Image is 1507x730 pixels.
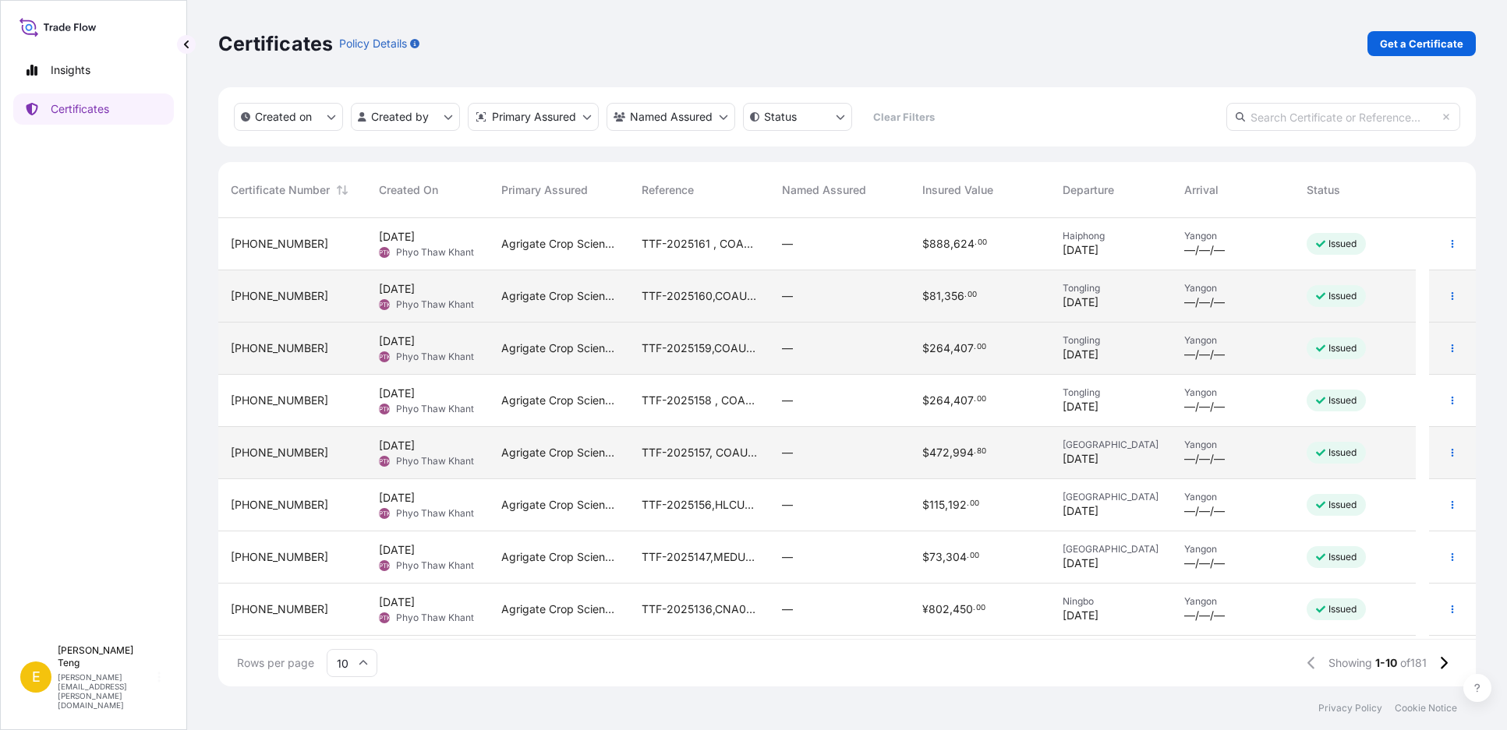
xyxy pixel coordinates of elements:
[237,655,314,671] span: Rows per page
[950,238,953,249] span: ,
[1063,399,1098,414] span: [DATE]
[1226,103,1460,131] input: Search Certificate or Reference...
[1063,543,1160,555] span: [GEOGRAPHIC_DATA]
[501,182,588,198] span: Primary Assured
[929,604,950,615] span: 802
[1184,294,1225,310] span: —/—/—
[968,292,977,298] span: 00
[351,103,460,131] button: createdBy Filter options
[943,552,946,562] span: ,
[977,449,986,454] span: 80
[782,182,866,198] span: Named Assured
[1063,347,1098,362] span: [DATE]
[379,558,391,573] span: PTK
[1328,394,1357,407] p: Issued
[379,281,415,297] span: [DATE]
[396,351,474,363] span: Phyo Thaw Khant
[231,340,328,356] span: [PHONE_NUMBER]
[501,340,617,356] span: Agrigate Crop Sciences Pte. Ltd.
[1184,595,1282,608] span: Yangon
[1063,491,1160,503] span: [GEOGRAPHIC_DATA]
[396,403,474,415] span: Phyo Thaw Khant
[492,109,576,125] p: Primary Assured
[922,499,929,510] span: $
[501,445,617,460] span: Agrigate Crop Sciences Pte. Ltd.
[333,181,352,199] button: Sort
[396,455,474,467] span: Phyo Thaw Khant
[51,62,90,78] p: Insights
[501,549,617,565] span: Agrigate Crop Sciences Pte. Ltd.
[1063,230,1160,242] span: Haiphong
[953,604,973,615] span: 450
[642,288,757,304] span: TTF-2025160,COAU7261623792
[1395,702,1457,714] a: Cookie Notice
[976,605,985,611] span: 00
[379,182,438,198] span: Created On
[501,497,617,513] span: Agrigate Crop Sciences Pte. Ltd.
[953,238,975,249] span: 624
[782,236,793,252] span: —
[929,395,950,406] span: 264
[396,507,474,520] span: Phyo Thaw Khant
[953,395,974,406] span: 407
[379,610,391,626] span: PTK
[1184,386,1282,399] span: Yangon
[922,343,929,354] span: $
[967,501,969,506] span: .
[922,552,929,562] span: $
[1184,347,1225,362] span: —/—/—
[379,349,391,365] span: PTK
[764,109,797,125] p: Status
[974,344,976,350] span: .
[1063,182,1114,198] span: Departure
[371,109,429,125] p: Created by
[13,55,174,86] a: Insights
[1328,238,1357,250] p: Issued
[379,453,391,469] span: PTK
[970,501,979,506] span: 00
[231,445,328,460] span: [PHONE_NUMBER]
[782,340,793,356] span: —
[642,445,757,460] span: TTF-2025157, COAU7261448990
[922,291,929,302] span: $
[782,601,793,617] span: —
[379,229,415,245] span: [DATE]
[379,542,415,558] span: [DATE]
[1063,555,1098,571] span: [DATE]
[953,343,974,354] span: 407
[950,604,953,615] span: ,
[946,552,967,562] span: 304
[1328,290,1357,302] p: Issued
[950,343,953,354] span: ,
[1328,551,1357,563] p: Issued
[231,549,328,565] span: [PHONE_NUMBER]
[1063,439,1160,451] span: [GEOGRAPHIC_DATA]
[468,103,599,131] button: distributor Filter options
[501,288,617,304] span: Agrigate Crop Sciences Pte. Ltd.
[642,236,757,252] span: TTF-2025161 , COAU7262187480
[51,101,109,117] p: Certificates
[1400,655,1427,671] span: of 181
[379,333,415,349] span: [DATE]
[1184,491,1282,503] span: Yangon
[1380,36,1463,51] p: Get a Certificate
[929,499,945,510] span: 115
[977,344,986,350] span: 00
[630,109,713,125] p: Named Assured
[964,292,967,298] span: .
[978,240,987,245] span: 00
[1184,439,1282,451] span: Yangon
[1184,182,1219,198] span: Arrival
[642,549,757,565] span: TTF-2025147,MEDURM721086
[1184,242,1225,258] span: —/—/—
[231,236,328,252] span: [PHONE_NUMBER]
[1184,608,1225,623] span: —/—/—
[1063,503,1098,519] span: [DATE]
[945,499,948,510] span: ,
[975,240,977,245] span: .
[1307,182,1340,198] span: Status
[379,490,415,506] span: [DATE]
[860,104,947,129] button: Clear Filters
[922,395,929,406] span: $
